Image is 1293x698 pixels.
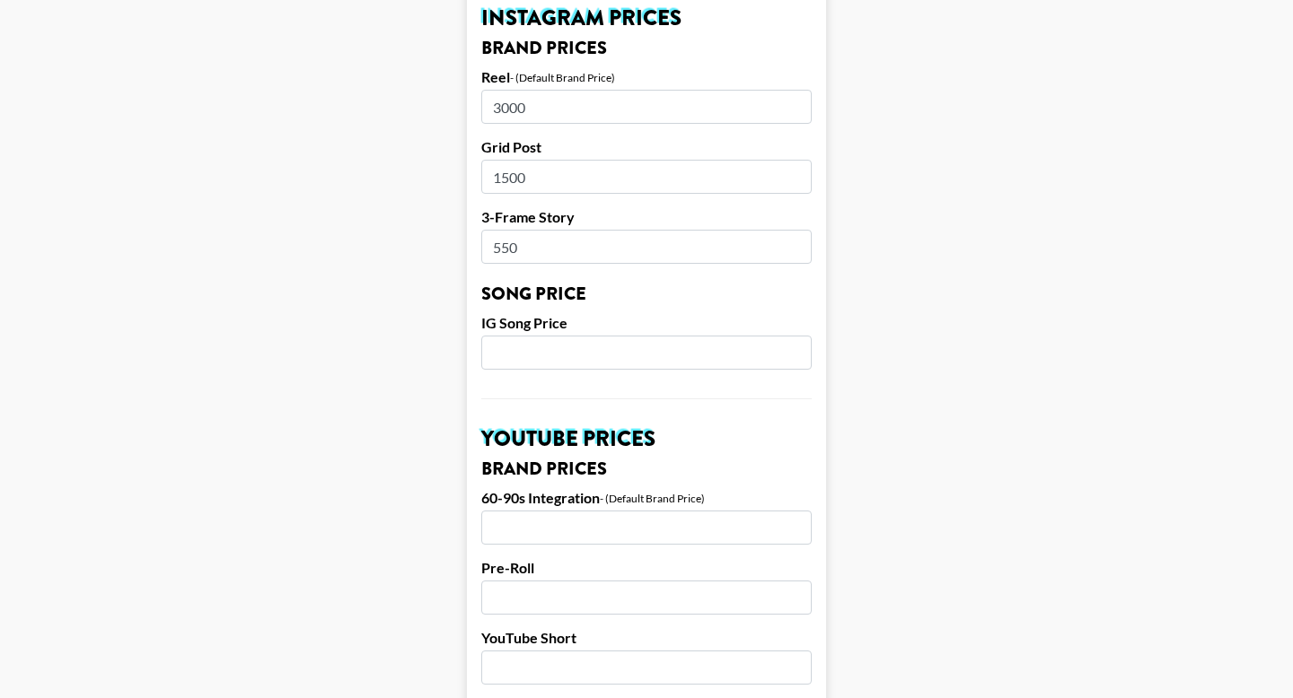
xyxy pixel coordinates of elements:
[481,314,812,332] label: IG Song Price
[481,7,812,29] h2: Instagram Prices
[481,138,812,156] label: Grid Post
[600,492,705,505] div: - (Default Brand Price)
[481,428,812,449] h2: YouTube Prices
[481,629,812,647] label: YouTube Short
[510,71,615,84] div: - (Default Brand Price)
[481,559,812,577] label: Pre-Roll
[481,68,510,86] label: Reel
[481,208,812,226] label: 3-Frame Story
[481,460,812,478] h3: Brand Prices
[481,285,812,303] h3: Song Price
[481,39,812,57] h3: Brand Prices
[481,489,600,507] label: 60-90s Integration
